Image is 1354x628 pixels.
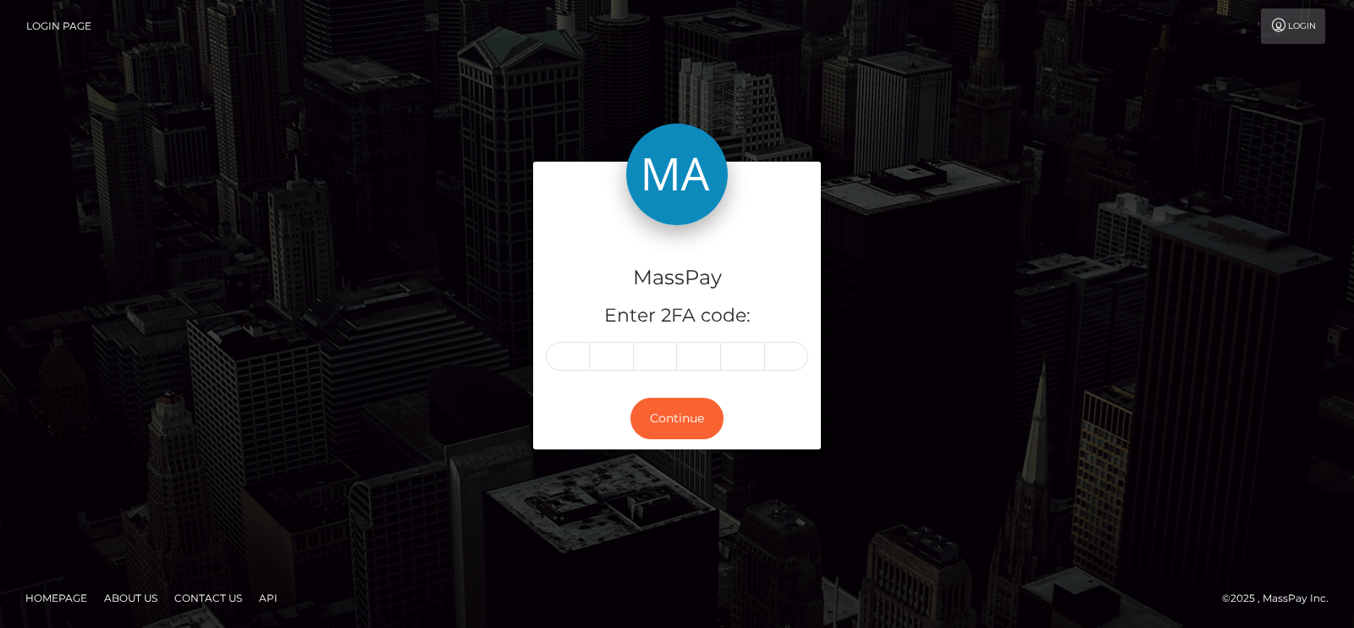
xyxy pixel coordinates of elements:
[1222,589,1341,608] div: © 2025 , MassPay Inc.
[546,303,808,329] h5: Enter 2FA code:
[1261,8,1325,44] a: Login
[626,124,728,225] img: MassPay
[19,585,94,611] a: Homepage
[168,585,249,611] a: Contact Us
[26,8,91,44] a: Login Page
[252,585,284,611] a: API
[630,398,724,439] button: Continue
[97,585,164,611] a: About Us
[546,263,808,293] h4: MassPay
